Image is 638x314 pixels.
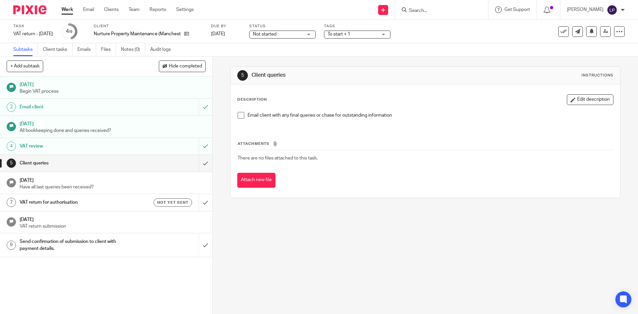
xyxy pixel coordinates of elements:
[150,43,176,56] a: Audit logs
[20,184,206,190] p: Have all last queries been received?
[104,6,119,13] a: Clients
[20,80,206,88] h1: [DATE]
[237,70,248,81] div: 5
[328,32,350,37] span: To start + 1
[13,5,47,14] img: Pixie
[101,43,116,56] a: Files
[211,32,225,36] span: [DATE]
[567,6,603,13] p: [PERSON_NAME]
[408,8,468,14] input: Search
[94,24,203,29] label: Client
[43,43,72,56] a: Client tasks
[157,200,188,205] span: Not yet sent
[253,32,276,37] span: Not started
[13,24,53,29] label: Task
[129,6,140,13] a: Team
[169,64,202,69] span: Hide completed
[121,43,145,56] a: Notes (0)
[248,112,613,119] p: Email client with any final queries or chase for outstanding information
[237,97,267,102] p: Description
[13,31,53,37] div: VAT return - [DATE]
[13,43,38,56] a: Subtasks
[7,198,16,207] div: 7
[7,60,43,72] button: + Add subtask
[20,215,206,223] h1: [DATE]
[238,156,318,160] span: There are no files attached to this task.
[20,127,206,134] p: All bookkeeping done and queries received?
[20,223,206,230] p: VAT return submission
[20,158,135,168] h1: Client queries
[13,31,53,37] div: VAT return - August 2025
[7,142,16,151] div: 4
[567,94,613,105] button: Edit description
[249,24,316,29] label: Status
[20,88,206,95] p: Begin VAT process
[324,24,390,29] label: Tags
[20,175,206,184] h1: [DATE]
[252,72,440,79] h1: Client queries
[238,142,269,146] span: Attachments
[176,6,194,13] a: Settings
[61,6,73,13] a: Work
[7,241,16,250] div: 9
[211,24,241,29] label: Due by
[83,6,94,13] a: Email
[504,7,530,12] span: Get Support
[159,60,206,72] button: Hide completed
[66,28,72,35] div: 4
[150,6,166,13] a: Reports
[20,119,206,127] h1: [DATE]
[20,197,135,207] h1: VAT return for authorisation
[94,31,181,37] p: Nurture Property Maintenance (Manchester) Ltd
[20,237,135,254] h1: Send confirmation of submission to client with payment details.
[7,102,16,112] div: 2
[607,5,617,15] img: svg%3E
[69,30,72,34] small: /9
[20,102,135,112] h1: Email client
[20,141,135,151] h1: VAT review
[237,173,275,188] button: Attach new file
[582,73,613,78] div: Instructions
[77,43,96,56] a: Emails
[7,158,16,168] div: 5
